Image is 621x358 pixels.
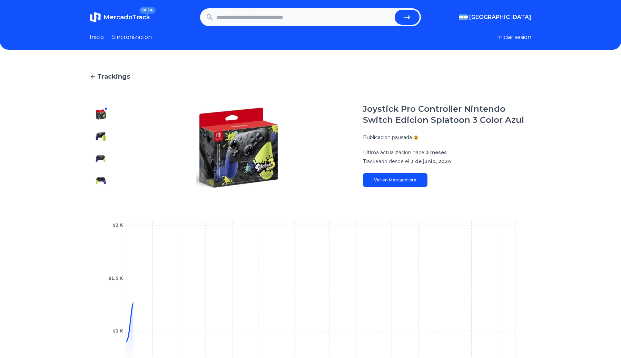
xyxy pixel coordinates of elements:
img: MercadoTrack [90,12,101,23]
a: Ver en Mercadolibre [363,173,427,187]
span: 3 meses [426,149,447,156]
tspan: $1 K [113,329,124,334]
img: Joystick Pro Controller Nintendo Switch Edicion Splatoon 3 Color Azul [95,175,106,186]
a: Trackings [90,72,531,81]
p: Publicacion pausada [363,134,412,141]
img: Argentina [459,14,468,20]
button: [GEOGRAPHIC_DATA] [459,13,531,21]
img: Joystick Pro Controller Nintendo Switch Edicion Splatoon 3 Color Azul [95,109,106,120]
span: Ultima actualizacion hace [363,149,424,156]
span: [GEOGRAPHIC_DATA] [469,13,531,21]
tspan: $1,5 K [108,276,124,281]
span: MercadoTrack [103,13,150,21]
span: 3 de junio, 2024 [411,158,451,165]
img: Joystick Pro Controller Nintendo Switch Edicion Splatoon 3 Color Azul [95,131,106,142]
span: Trackeado desde el [363,158,409,165]
img: Joystick Pro Controller Nintendo Switch Edicion Splatoon 3 Color Azul [95,153,106,164]
a: MercadoTrackBETA [90,12,150,23]
img: Joystick Pro Controller Nintendo Switch Edicion Splatoon 3 Color Azul [126,103,349,192]
h1: Joystick Pro Controller Nintendo Switch Edicion Splatoon 3 Color Azul [363,103,531,126]
tspan: $2 K [113,223,124,228]
span: Trackings [97,72,130,81]
button: Iniciar sesion [497,33,531,41]
a: Sincronizacion [112,33,152,41]
a: Inicio [90,33,104,41]
span: BETA [139,7,156,14]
